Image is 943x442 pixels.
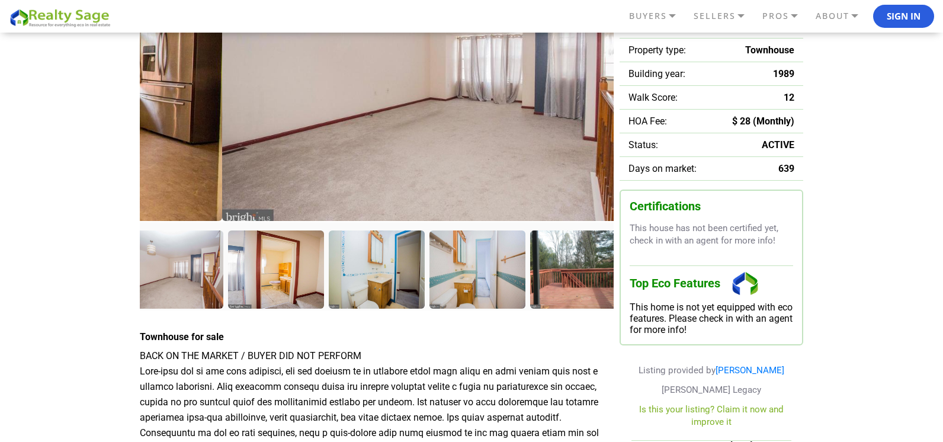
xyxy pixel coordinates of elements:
[628,68,685,79] span: Building year:
[784,92,794,103] span: 12
[628,116,667,127] span: HOA Fee:
[628,139,658,150] span: Status:
[628,92,678,103] span: Walk Score:
[813,6,873,26] a: ABOUT
[732,116,794,127] span: $ 28 (Monthly)
[630,265,793,302] h3: Top Eco Features
[691,6,759,26] a: SELLERS
[873,5,934,28] button: Sign In
[9,7,116,28] img: REALTY SAGE
[630,222,793,248] p: This house has not been certified yet, check in with an agent for more info!
[630,302,793,335] div: This home is not yet equipped with eco features. Please check in with an agent for more info!
[628,44,686,56] span: Property type:
[639,404,784,427] a: Is this your listing? Claim it now and improve it
[778,163,794,174] span: 639
[628,163,697,174] span: Days on market:
[639,365,784,376] span: Listing provided by
[140,331,614,342] h4: Townhouse for sale
[626,6,691,26] a: BUYERS
[759,6,813,26] a: PROS
[745,44,794,56] span: Townhouse
[716,365,784,376] a: [PERSON_NAME]
[662,385,761,395] span: [PERSON_NAME] Legacy
[773,68,794,79] span: 1989
[630,200,793,213] h3: Certifications
[762,139,794,150] span: ACTIVE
